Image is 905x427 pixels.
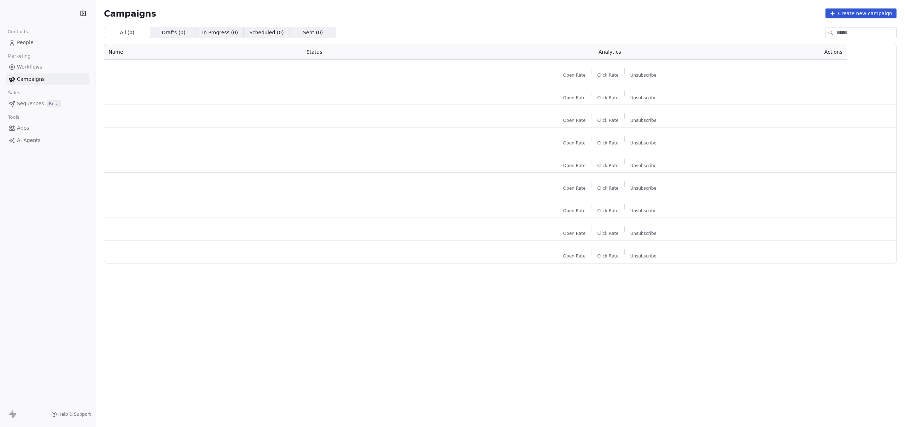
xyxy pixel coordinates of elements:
span: People [17,39,34,46]
span: Unsubscribe [630,72,656,78]
span: Contacts [5,26,31,37]
a: People [6,37,89,48]
span: Sequences [17,100,44,107]
button: Create new campaign [825,8,897,18]
span: Open Rate [563,253,586,259]
span: Click Rate [597,72,618,78]
a: SequencesBeta [6,98,89,109]
a: Campaigns [6,73,89,85]
span: Open Rate [563,208,586,214]
span: Unsubscribe [630,118,656,123]
span: Unsubscribe [630,185,656,191]
span: Click Rate [597,163,618,168]
span: Unsubscribe [630,253,656,259]
span: Open Rate [563,72,586,78]
span: Marketing [5,51,34,61]
span: AI Agents [17,137,41,144]
a: AI Agents [6,135,89,146]
span: Unsubscribe [630,140,656,146]
span: Open Rate [563,231,586,236]
span: Drafts ( 0 ) [162,29,186,36]
span: Help & Support [58,411,91,417]
th: Analytics [483,44,737,60]
a: Help & Support [51,411,91,417]
span: Workflows [17,63,42,71]
span: Click Rate [597,208,618,214]
span: Open Rate [563,140,586,146]
span: Campaigns [104,8,156,18]
a: Apps [6,122,89,134]
span: Campaigns [17,76,45,83]
span: Click Rate [597,118,618,123]
span: Sent ( 0 ) [303,29,323,36]
span: Click Rate [597,95,618,101]
span: Beta [47,100,61,107]
span: In Progress ( 0 ) [202,29,238,36]
span: Tools [5,112,22,123]
span: Click Rate [597,140,618,146]
span: Open Rate [563,163,586,168]
span: Apps [17,124,29,132]
span: Open Rate [563,95,586,101]
span: Open Rate [563,118,586,123]
th: Actions [737,44,847,60]
th: Name [104,44,302,60]
span: Sales [5,88,23,98]
span: Click Rate [597,253,618,259]
span: Unsubscribe [630,208,656,214]
a: Workflows [6,61,89,73]
span: Click Rate [597,185,618,191]
span: Unsubscribe [630,231,656,236]
span: Unsubscribe [630,95,656,101]
span: Scheduled ( 0 ) [249,29,284,36]
span: Click Rate [597,231,618,236]
th: Status [302,44,483,60]
span: Open Rate [563,185,586,191]
span: Unsubscribe [630,163,656,168]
